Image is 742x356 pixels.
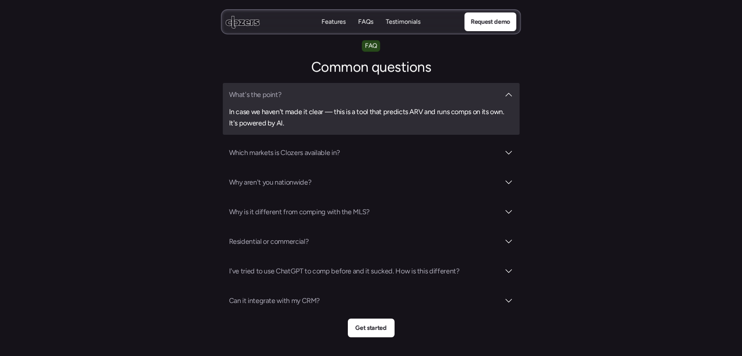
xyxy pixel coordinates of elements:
[229,89,500,100] h3: What's the point?
[322,26,346,35] p: Features
[464,12,516,31] a: Request demo
[358,18,374,26] p: FAQs
[322,18,346,26] a: FeaturesFeatures
[386,26,421,35] p: Testimonials
[365,41,377,51] p: FAQ
[358,26,374,35] p: FAQs
[229,106,513,128] h3: In case we haven't made it clear — this is a tool that predicts ARV and runs comps on its own. It...
[229,206,500,217] h3: Why is it different from comping with the MLS?
[229,147,500,158] h3: Which markets is Clozers available in?
[386,18,421,26] a: TestimonialsTestimonials
[471,17,510,27] p: Request demo
[358,18,374,26] a: FAQsFAQs
[322,18,346,26] p: Features
[239,58,504,77] h2: Common questions
[348,319,395,337] a: Get started
[386,18,421,26] p: Testimonials
[229,177,500,188] h3: Why aren't you nationwide?
[229,266,500,277] h3: I've tried to use ChatGPT to comp before and it sucked. How is this different?
[229,236,500,247] h3: Residential or commercial?
[229,295,500,306] h3: Can it integrate with my CRM?
[355,323,386,333] p: Get started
